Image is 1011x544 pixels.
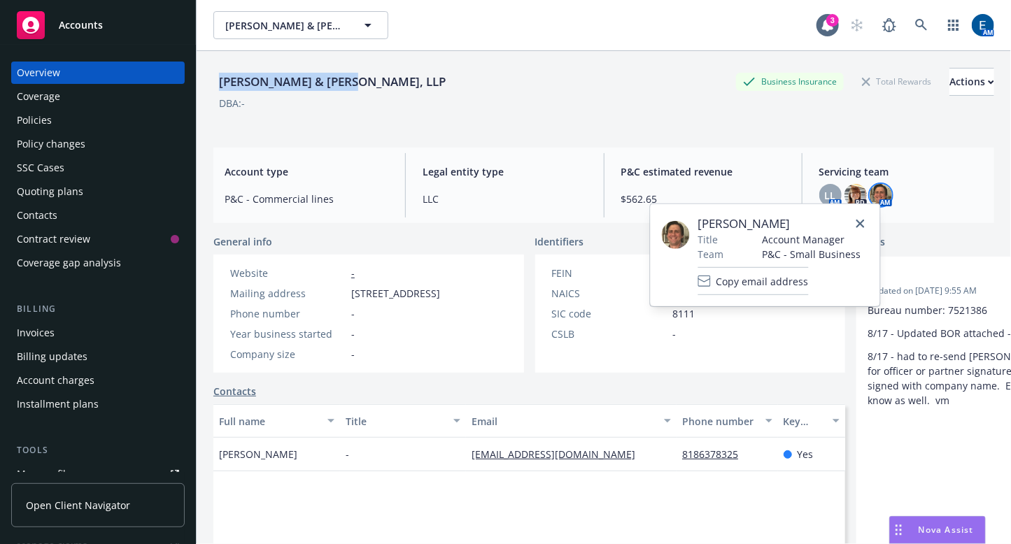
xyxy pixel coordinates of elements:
a: Policy changes [11,133,185,155]
a: Switch app [940,11,968,39]
div: Contract review [17,228,90,250]
div: Contacts [17,204,57,227]
div: Email [472,414,656,429]
div: Company size [230,347,346,362]
span: - [673,327,677,341]
div: Phone number [230,306,346,321]
span: - [351,306,355,321]
span: [STREET_ADDRESS] [351,286,440,301]
div: Business Insurance [736,73,844,90]
div: CSLB [552,327,667,341]
div: Policies [17,109,52,131]
span: General info [213,234,272,249]
button: Key contact [778,404,845,438]
div: NAICS [552,286,667,301]
button: Actions [949,68,994,96]
button: Title [340,404,467,438]
a: Contract review [11,228,185,250]
div: SIC code [552,306,667,321]
div: Installment plans [17,393,99,415]
div: Invoices [17,322,55,344]
a: Invoices [11,322,185,344]
button: Copy email address [698,267,809,295]
span: LLC [423,192,586,206]
div: SSC Cases [17,157,64,179]
div: Title [346,414,446,429]
span: [PERSON_NAME] [698,215,861,232]
a: Account charges [11,369,185,392]
a: Billing updates [11,345,185,368]
img: employee photo [662,221,690,249]
span: Copy email address [716,273,809,288]
span: 8111 [673,306,695,321]
a: SSC Cases [11,157,185,179]
span: Open Client Navigator [26,498,130,513]
span: - [351,347,355,362]
a: 8186378325 [682,448,749,461]
div: Policy changes [17,133,85,155]
a: [EMAIL_ADDRESS][DOMAIN_NAME] [472,448,646,461]
span: P&C - Small Business [763,247,861,262]
img: photo [870,184,892,206]
span: Title [698,232,719,247]
div: Tools [11,443,185,457]
div: Coverage [17,85,60,108]
div: Full name [219,414,319,429]
a: Accounts [11,6,185,45]
button: Nova Assist [889,516,986,544]
span: Yes [798,447,814,461]
span: P&C estimated revenue [621,164,785,179]
div: Mailing address [230,286,346,301]
div: Phone number [682,414,756,429]
span: - [346,447,349,461]
span: Nova Assist [919,524,974,536]
div: Total Rewards [855,73,938,90]
div: Quoting plans [17,180,83,203]
span: Account Manager [763,232,861,247]
a: Contacts [11,204,185,227]
div: Billing [11,302,185,316]
a: Start snowing [843,11,871,39]
button: Phone number [677,404,777,438]
a: Contacts [213,384,256,399]
a: Coverage gap analysis [11,252,185,274]
a: close [852,215,869,232]
div: Year business started [230,327,346,341]
div: Actions [949,69,994,95]
div: Billing updates [17,345,87,368]
span: Accounts [59,20,103,31]
a: Installment plans [11,393,185,415]
div: Manage files [17,463,76,485]
div: Website [230,266,346,280]
span: [PERSON_NAME] & [PERSON_NAME], LLP [225,18,346,33]
span: LL [825,188,836,203]
img: photo [844,184,867,206]
div: Account charges [17,369,94,392]
button: [PERSON_NAME] & [PERSON_NAME], LLP [213,11,388,39]
a: - [351,266,355,280]
a: Search [907,11,935,39]
a: Quoting plans [11,180,185,203]
span: Account type [225,164,388,179]
span: Servicing team [819,164,983,179]
button: Email [466,404,677,438]
span: - [351,327,355,341]
span: Team [698,247,724,262]
button: Full name [213,404,340,438]
div: Coverage gap analysis [17,252,121,274]
a: Report a Bug [875,11,903,39]
a: Coverage [11,85,185,108]
img: photo [972,14,994,36]
div: Key contact [784,414,824,429]
div: Overview [17,62,60,84]
a: Overview [11,62,185,84]
div: DBA: - [219,96,245,110]
a: Policies [11,109,185,131]
div: 3 [826,14,839,27]
div: [PERSON_NAME] & [PERSON_NAME], LLP [213,73,451,91]
span: P&C - Commercial lines [225,192,388,206]
span: [PERSON_NAME] [219,447,297,461]
div: Drag to move [890,517,907,543]
div: FEIN [552,266,667,280]
a: Manage files [11,463,185,485]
